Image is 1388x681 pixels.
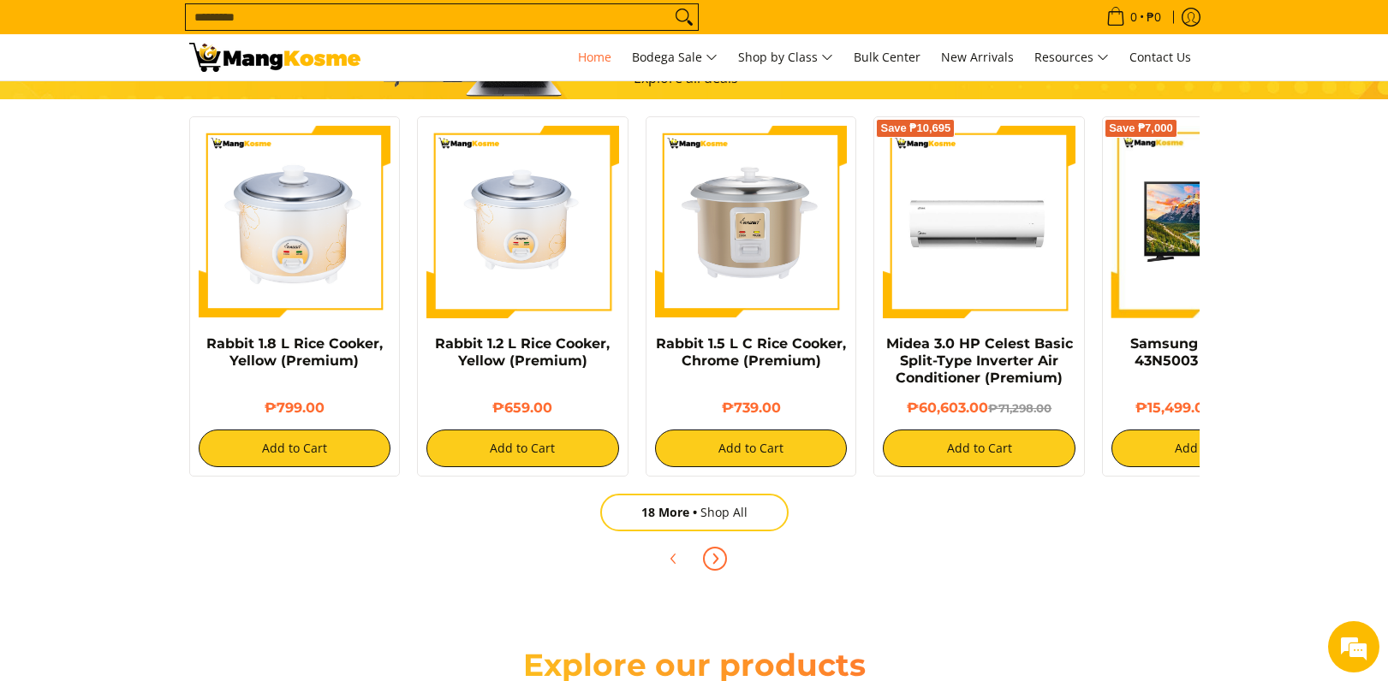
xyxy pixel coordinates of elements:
span: Save ₱7,000 [1109,123,1173,133]
a: New Arrivals [932,34,1022,80]
nav: Main Menu [378,34,1200,80]
button: Add to Cart [655,429,848,467]
img: Mang Kosme: Your Home Appliances Warehouse Sale Partner! [189,43,360,72]
a: Bodega Sale [623,34,726,80]
a: Resources [1026,34,1117,80]
span: ₱0 [1144,11,1164,23]
span: 0 [1128,11,1140,23]
span: Resources [1034,47,1109,68]
img: Midea 3.0 HP Celest Basic Split-Type Inverter Air Conditioner (Premium) [883,126,1075,318]
span: Save ₱10,695 [880,123,950,133]
button: Add to Cart [199,429,391,467]
span: • [1101,8,1166,27]
span: Shop by Class [738,47,833,68]
button: Add to Cart [1111,429,1304,467]
h6: ₱60,603.00 [883,400,1075,417]
img: https://mangkosme.com/products/rabbit-1-5-l-c-rice-cooker-chrome-class-a [655,126,848,318]
span: 18 More [641,504,700,520]
a: Rabbit 1.8 L Rice Cooker, Yellow (Premium) [206,335,383,369]
a: Midea 3.0 HP Celest Basic Split-Type Inverter Air Conditioner (Premium) [886,335,1073,386]
span: Contact Us [1129,49,1191,65]
span: Bulk Center [854,49,920,65]
span: Home [578,49,611,65]
button: Next [696,540,734,577]
a: Shop by Class [730,34,842,80]
a: Contact Us [1121,34,1200,80]
a: Bulk Center [845,34,929,80]
a: Rabbit 1.2 L Rice Cooker, Yellow (Premium) [435,335,610,369]
img: rabbit-1.2-liter-rice-cooker-yellow-full-view-mang-kosme [426,126,619,318]
img: https://mangkosme.com/products/rabbit-1-8-l-rice-cooker-yellow-class-a [199,126,391,318]
h6: ₱659.00 [426,400,619,417]
button: Previous [655,540,693,577]
a: Home [569,34,620,80]
button: Add to Cart [426,429,619,467]
span: Bodega Sale [632,47,718,68]
del: ₱71,298.00 [988,401,1051,415]
h6: ₱799.00 [199,400,391,417]
a: Samsung 43" LED TV, 43N5003 (Premium) [1130,335,1284,369]
h6: ₱15,499.00 [1111,400,1304,417]
button: Add to Cart [883,429,1075,467]
a: Explore all deals → [634,68,755,87]
button: Search [670,4,698,30]
img: samsung-43-inch-led-tv-full-view- mang-kosme [1111,126,1304,318]
h6: ₱739.00 [655,400,848,417]
a: 18 MoreShop All [600,494,789,531]
span: New Arrivals [941,49,1014,65]
a: Rabbit 1.5 L C Rice Cooker, Chrome (Premium) [656,335,846,369]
